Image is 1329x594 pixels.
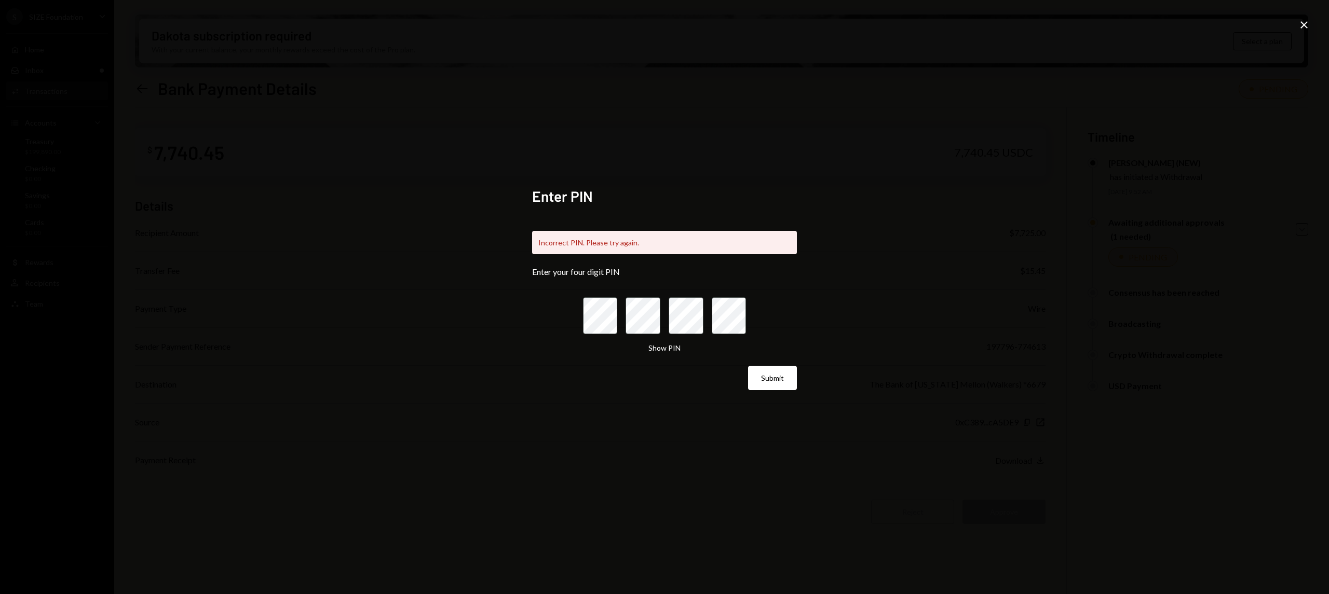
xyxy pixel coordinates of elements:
div: Enter your four digit PIN [532,267,797,277]
input: pin code 1 of 4 [583,297,618,334]
input: pin code 2 of 4 [626,297,660,334]
input: pin code 3 of 4 [669,297,703,334]
button: Submit [748,366,797,390]
h2: Enter PIN [532,186,797,206]
div: Incorrect PIN. Please try again. [532,231,797,254]
button: Show PIN [648,343,681,353]
input: pin code 4 of 4 [712,297,747,334]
